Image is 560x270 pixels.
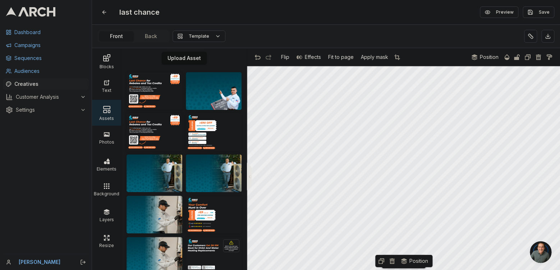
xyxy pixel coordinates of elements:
img: 1758835655570-2_1-AqJA4i3ym47Ijs3BSJJmF5bSQL1wNr.svg [127,72,182,110]
span: Position [480,54,499,60]
span: Fit to page [328,54,354,60]
button: Save [523,6,554,18]
img: 3_2-8MagUtzJMQGpflAY9qWCguc1wQ91jN.png [186,154,242,192]
img: 3_2-KFN65S5Ujp5QXwQL4DLNc0gIpXRLMo.png [127,154,182,192]
a: Sequences [3,52,89,64]
a: Campaigns [3,39,89,51]
button: Position [468,52,502,62]
div: Resize [94,241,119,248]
span: Settings [16,106,77,113]
div: Layers [94,215,119,222]
button: Effects [293,52,325,62]
button: Front [99,31,134,41]
div: Elements [94,164,119,172]
a: Dashboard [3,27,89,38]
span: Effects [305,54,321,60]
a: [PERSON_NAME] [19,259,72,266]
span: Apply mask [361,54,388,60]
button: Position [398,256,432,266]
span: Campaigns [14,42,86,49]
button: Preview [480,6,518,18]
button: Log out [78,257,88,267]
button: Flip [277,52,293,62]
button: Customer Analysis [3,91,89,103]
a: Creatives [3,78,89,90]
span: Customer Analysis [16,93,77,101]
span: Creatives [14,80,86,88]
div: Blocks [94,62,119,69]
button: Fit to page [325,52,357,62]
a: Audiences [3,65,89,77]
img: 3_1-HBg5Acyar3h0GywBoUfDcJbUXQAi2C.png [127,196,182,233]
div: < [248,173,250,180]
span: Dashboard [14,29,86,36]
span: Sequences [14,55,86,62]
div: Assets [94,114,119,121]
img: 1758705223750-3_1-QfTAqdZrOXq8rR8LYYsLFwkqlFGj1L.svg [186,196,242,233]
button: Settings [3,104,89,116]
button: Back [134,31,168,41]
span: Template [189,33,209,39]
button: Apply mask [357,52,392,62]
div: Open chat [530,241,551,263]
span: Position [409,258,428,264]
span: last chance [116,6,162,19]
div: Text [94,86,119,93]
div: Photos [94,138,119,145]
span: Audiences [14,67,86,75]
img: 1758827871337-2_1-iCTIKwzFAStATpelCYAd5z75yQ52xn.svg [127,113,182,151]
img: 1758705668525-3_2-7VYULln8RTrPMQroEf1qCbEa3yH5ex.svg [186,113,242,151]
img: 1758827896926-2_1-vl9mwXxqrPtOcIxdhLVmdOnFG00WC1.png [186,72,242,110]
button: Template [173,31,225,42]
span: Flip [281,54,289,60]
button: Upload Asset [162,52,207,65]
div: Background [94,189,119,196]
